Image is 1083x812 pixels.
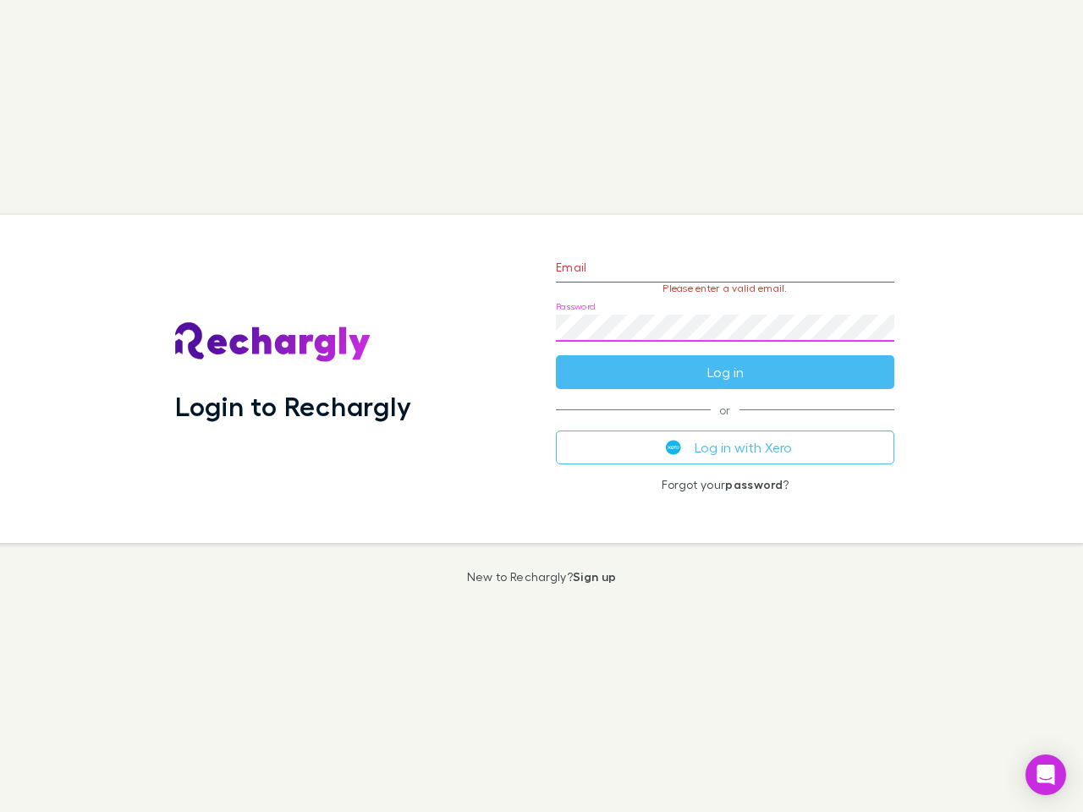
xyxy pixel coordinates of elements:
[556,478,894,491] p: Forgot your ?
[556,355,894,389] button: Log in
[467,570,617,584] p: New to Rechargly?
[725,477,783,491] a: password
[175,322,371,363] img: Rechargly's Logo
[556,431,894,464] button: Log in with Xero
[666,440,681,455] img: Xero's logo
[573,569,616,584] a: Sign up
[556,409,894,410] span: or
[556,283,894,294] p: Please enter a valid email.
[175,390,411,422] h1: Login to Rechargly
[1025,754,1066,795] div: Open Intercom Messenger
[556,300,596,313] label: Password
